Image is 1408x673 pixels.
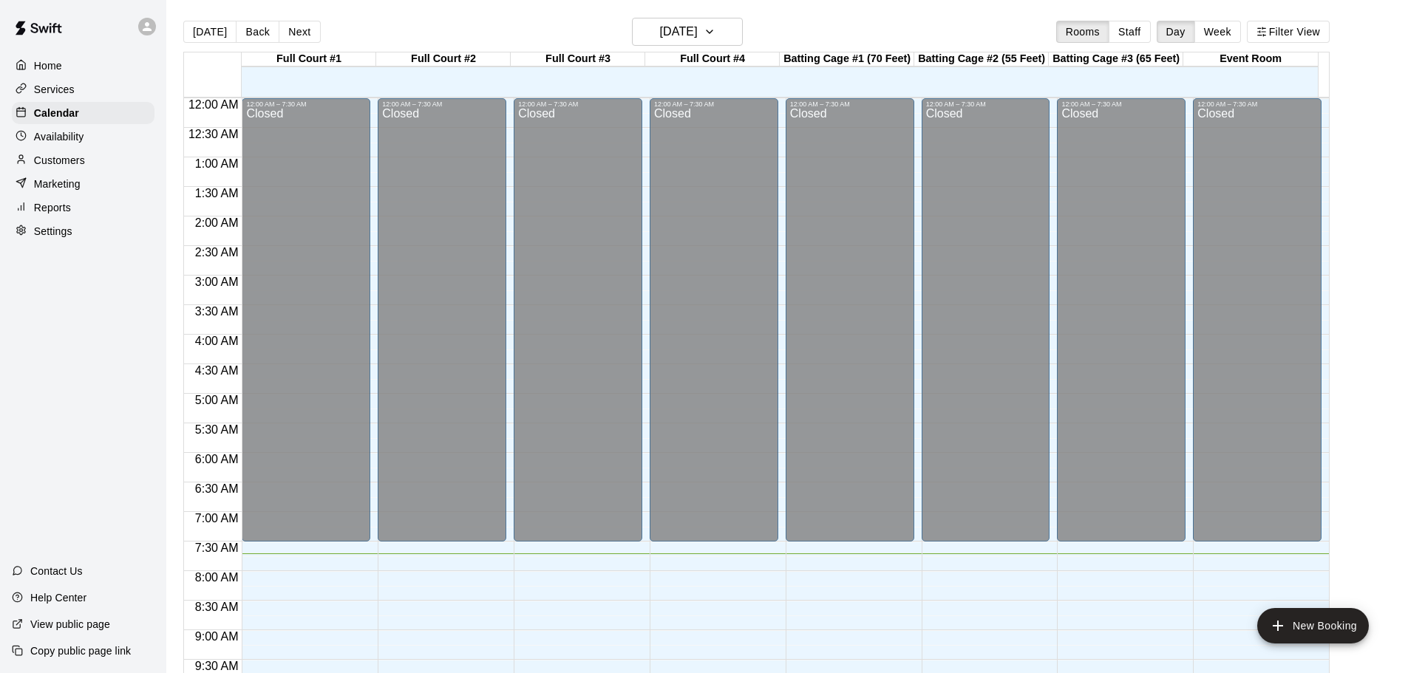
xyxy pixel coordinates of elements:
a: Calendar [12,102,154,124]
button: Staff [1109,21,1151,43]
div: Batting Cage #3 (65 Feet) [1049,52,1183,66]
div: Batting Cage #1 (70 Feet) [780,52,914,66]
p: View public page [30,617,110,632]
p: Services [34,82,75,97]
p: Marketing [34,177,81,191]
p: Help Center [30,590,86,605]
a: Customers [12,149,154,171]
span: 2:00 AM [191,216,242,229]
span: 6:30 AM [191,482,242,495]
button: Rooms [1056,21,1109,43]
div: Closed [654,108,774,547]
span: 12:00 AM [185,98,242,111]
span: 1:00 AM [191,157,242,170]
span: 9:30 AM [191,660,242,672]
div: Full Court #2 [376,52,511,66]
span: 12:30 AM [185,128,242,140]
div: 12:00 AM – 7:30 AM: Closed [378,98,506,542]
p: Settings [34,224,72,239]
p: Copy public page link [30,643,131,658]
a: Services [12,78,154,100]
span: 7:00 AM [191,512,242,525]
div: Closed [926,108,1046,547]
div: 12:00 AM – 7:30 AM [1061,100,1181,108]
button: Day [1157,21,1195,43]
button: Back [236,21,279,43]
div: Full Court #3 [511,52,645,66]
div: 12:00 AM – 7:30 AM: Closed [242,98,370,542]
span: 5:30 AM [191,423,242,436]
button: add [1257,608,1369,643]
span: 5:00 AM [191,394,242,406]
p: Reports [34,200,71,215]
div: Closed [1197,108,1317,547]
span: 8:00 AM [191,571,242,584]
div: 12:00 AM – 7:30 AM [1197,100,1317,108]
span: 7:30 AM [191,542,242,554]
div: Full Court #4 [645,52,780,66]
div: 12:00 AM – 7:30 AM: Closed [1057,98,1186,542]
div: Closed [790,108,910,547]
div: 12:00 AM – 7:30 AM: Closed [650,98,778,542]
div: Closed [382,108,502,547]
span: 3:30 AM [191,305,242,318]
span: 4:30 AM [191,364,242,377]
a: Settings [12,220,154,242]
div: Closed [246,108,366,547]
p: Contact Us [30,564,83,578]
h6: [DATE] [660,21,698,42]
div: 12:00 AM – 7:30 AM [246,100,366,108]
button: Next [279,21,320,43]
div: 12:00 AM – 7:30 AM: Closed [514,98,642,542]
span: 9:00 AM [191,630,242,643]
div: 12:00 AM – 7:30 AM [518,100,638,108]
div: 12:00 AM – 7:30 AM [654,100,774,108]
p: Customers [34,153,85,168]
div: Full Court #1 [242,52,376,66]
a: Marketing [12,173,154,195]
div: 12:00 AM – 7:30 AM: Closed [1193,98,1322,542]
div: Closed [518,108,638,547]
span: 1:30 AM [191,187,242,199]
p: Home [34,58,62,73]
p: Availability [34,129,84,144]
button: Week [1194,21,1241,43]
span: 8:30 AM [191,601,242,613]
div: Event Room [1183,52,1318,66]
div: 12:00 AM – 7:30 AM [790,100,910,108]
button: [DATE] [632,18,743,46]
div: 12:00 AM – 7:30 AM [926,100,1046,108]
div: Batting Cage #2 (55 Feet) [914,52,1049,66]
div: 12:00 AM – 7:30 AM [382,100,502,108]
div: 12:00 AM – 7:30 AM: Closed [786,98,914,542]
span: 2:30 AM [191,246,242,259]
a: Reports [12,197,154,219]
div: Closed [1061,108,1181,547]
span: 3:00 AM [191,276,242,288]
p: Calendar [34,106,79,120]
span: 6:00 AM [191,453,242,465]
button: [DATE] [183,21,237,43]
div: 12:00 AM – 7:30 AM: Closed [922,98,1050,542]
button: Filter View [1247,21,1330,43]
a: Home [12,55,154,77]
span: 4:00 AM [191,335,242,347]
a: Availability [12,126,154,148]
